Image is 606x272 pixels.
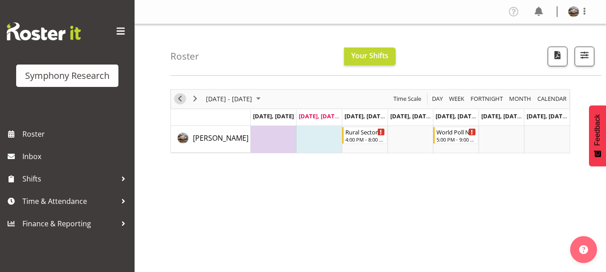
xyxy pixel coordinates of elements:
button: Month [536,93,568,104]
div: Lindsay Holland"s event - World Poll NZ Weekdays Begin From Friday, September 26, 2025 at 5:00:00... [433,127,478,144]
span: calendar [536,93,567,104]
div: Rural Sector 4pm~8pm [345,127,385,136]
button: Your Shifts [344,47,396,65]
button: September 2025 [205,93,265,104]
span: [DATE], [DATE] [527,112,567,120]
span: Your Shifts [351,51,388,60]
button: Timeline Week [448,93,466,104]
a: [PERSON_NAME] [193,133,249,143]
div: 5:00 PM - 9:00 PM [436,136,476,143]
img: help-xxl-2.png [579,245,588,254]
div: Symphony Research [25,69,109,82]
h4: Roster [170,51,199,61]
span: [DATE] - [DATE] [205,93,253,104]
span: [DATE], [DATE] [390,112,431,120]
div: next period [187,90,203,108]
button: Fortnight [469,93,505,104]
span: Time & Attendance [22,194,117,208]
button: Download a PDF of the roster according to the set date range. [548,47,567,66]
img: lindsay-holland6d975a4b06d72750adc3751bbfb7dc9f.png [568,6,579,17]
button: Feedback - Show survey [589,105,606,166]
span: Week [448,93,465,104]
span: Shifts [22,172,117,186]
div: Timeline Week of September 23, 2025 [170,89,570,153]
span: [DATE], [DATE] [253,112,294,120]
div: World Poll NZ Weekdays [436,127,476,136]
span: [PERSON_NAME] [193,133,249,143]
span: [DATE], [DATE] [344,112,385,120]
div: Lindsay Holland"s event - Rural Sector 4pm~8pm Begin From Wednesday, September 24, 2025 at 4:00:0... [342,127,387,144]
span: Time Scale [392,93,422,104]
div: 4:00 PM - 8:00 PM [345,136,385,143]
span: Month [508,93,532,104]
span: Finance & Reporting [22,217,117,230]
span: Fortnight [470,93,504,104]
span: Feedback [593,114,602,146]
button: Timeline Day [431,93,445,104]
button: Time Scale [392,93,423,104]
button: Next [189,93,201,104]
button: Timeline Month [508,93,533,104]
div: September 22 - 28, 2025 [203,90,266,108]
span: Inbox [22,150,130,163]
table: Timeline Week of September 23, 2025 [251,126,570,153]
span: [DATE], [DATE] [436,112,476,120]
img: Rosterit website logo [7,22,81,40]
span: [DATE], [DATE] [299,112,340,120]
td: Lindsay Holland resource [171,126,251,153]
span: Day [431,93,444,104]
span: [DATE], [DATE] [481,112,522,120]
button: Filter Shifts [575,47,594,66]
div: previous period [172,90,187,108]
span: Roster [22,127,130,141]
button: Previous [174,93,186,104]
